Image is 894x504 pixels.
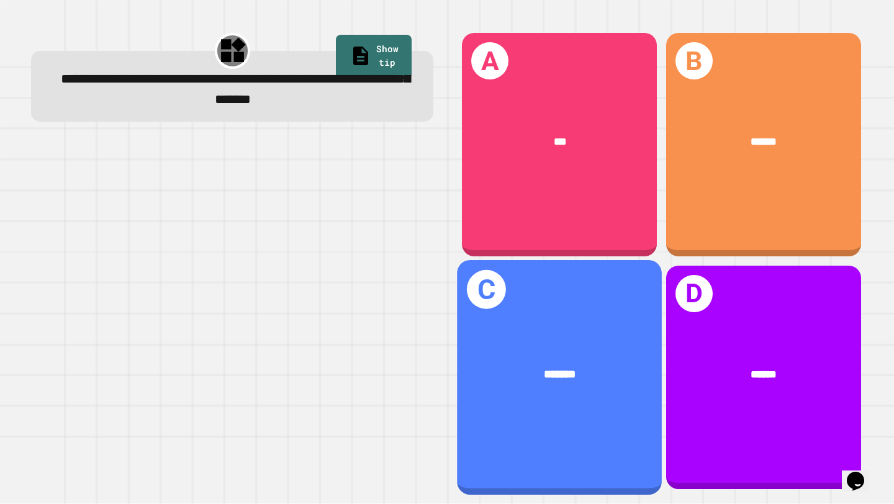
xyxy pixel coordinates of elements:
[675,275,713,312] h1: D
[471,42,508,79] h1: A
[675,42,713,79] h1: B
[336,35,412,78] a: Show tip
[467,269,506,308] h1: C
[842,454,882,492] iframe: chat widget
